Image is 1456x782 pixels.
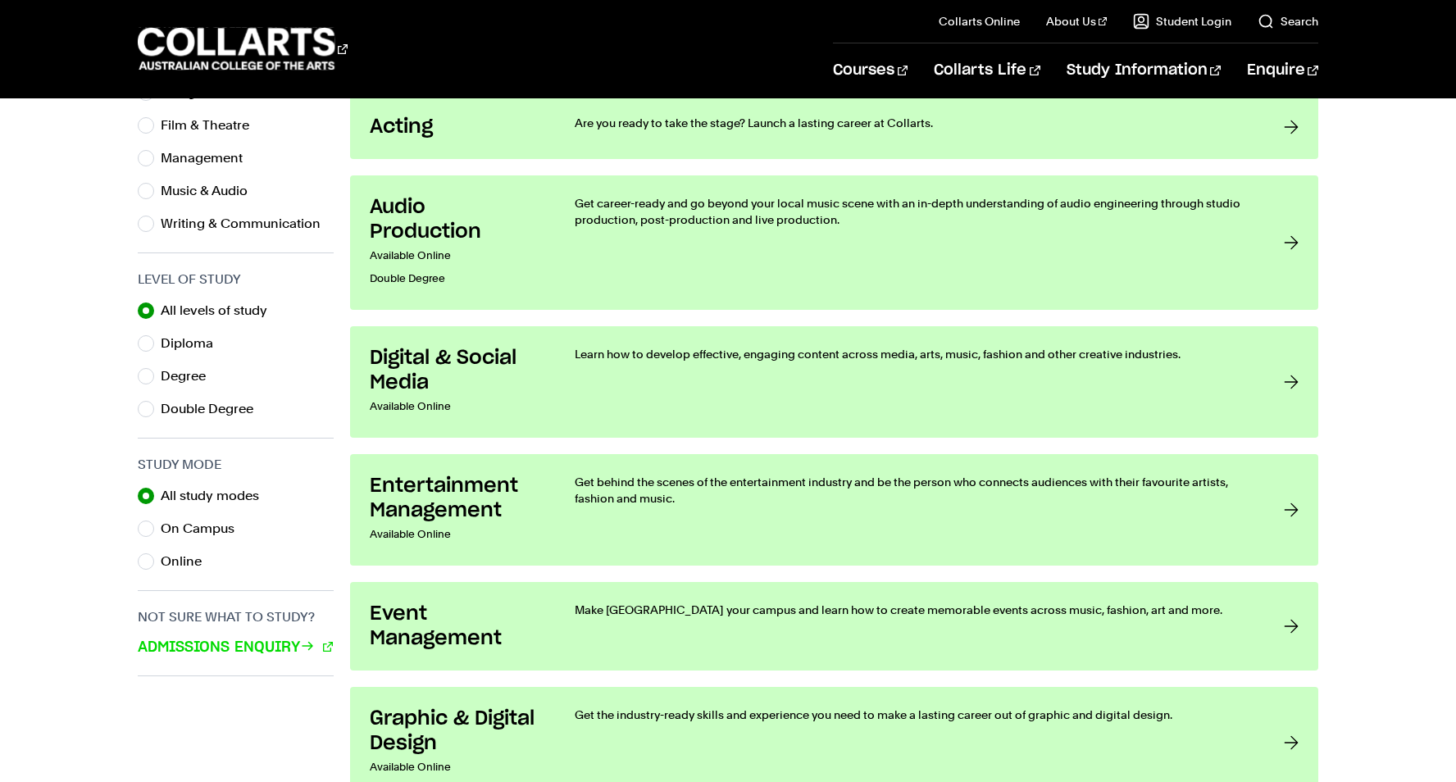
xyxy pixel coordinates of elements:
[1046,13,1107,30] a: About Us
[575,474,1251,507] p: Get behind the scenes of the entertainment industry and be the person who connects audiences with...
[1133,13,1231,30] a: Student Login
[575,115,1251,131] p: Are you ready to take the stage? Launch a lasting career at Collarts.
[370,474,542,523] h3: Entertainment Management
[370,267,542,290] p: Double Degree
[575,707,1251,723] p: Get the industry-ready skills and experience you need to make a lasting career out of graphic and...
[350,454,1318,566] a: Entertainment Management Available Online Get behind the scenes of the entertainment industry and...
[161,180,261,202] label: Music & Audio
[138,637,333,658] a: Admissions Enquiry
[370,346,542,395] h3: Digital & Social Media
[370,244,542,267] p: Available Online
[1247,43,1318,98] a: Enquire
[1258,13,1318,30] a: Search
[161,212,334,235] label: Writing & Communication
[575,602,1251,618] p: Make [GEOGRAPHIC_DATA] your campus and learn how to create memorable events across music, fashion...
[370,195,542,244] h3: Audio Production
[370,395,542,418] p: Available Online
[350,175,1318,310] a: Audio Production Available OnlineDouble Degree Get career-ready and go beyond your local music sc...
[161,332,226,355] label: Diploma
[161,398,266,421] label: Double Degree
[161,365,219,388] label: Degree
[350,326,1318,438] a: Digital & Social Media Available Online Learn how to develop effective, engaging content across m...
[350,95,1318,159] a: Acting Are you ready to take the stage? Launch a lasting career at Collarts.
[138,270,334,289] h3: Level of Study
[161,299,280,322] label: All levels of study
[833,43,908,98] a: Courses
[934,43,1040,98] a: Collarts Life
[161,147,256,170] label: Management
[161,484,272,507] label: All study modes
[575,195,1251,228] p: Get career-ready and go beyond your local music scene with an in-depth understanding of audio eng...
[161,517,248,540] label: On Campus
[350,582,1318,671] a: Event Management Make [GEOGRAPHIC_DATA] your campus and learn how to create memorable events acro...
[161,550,215,573] label: Online
[138,25,348,72] div: Go to homepage
[370,523,542,546] p: Available Online
[138,607,334,627] h3: Not sure what to study?
[939,13,1020,30] a: Collarts Online
[138,455,334,475] h3: Study Mode
[370,756,542,779] p: Available Online
[370,602,542,651] h3: Event Management
[1067,43,1221,98] a: Study Information
[575,346,1251,362] p: Learn how to develop effective, engaging content across media, arts, music, fashion and other cre...
[161,114,262,137] label: Film & Theatre
[370,115,542,139] h3: Acting
[370,707,542,756] h3: Graphic & Digital Design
